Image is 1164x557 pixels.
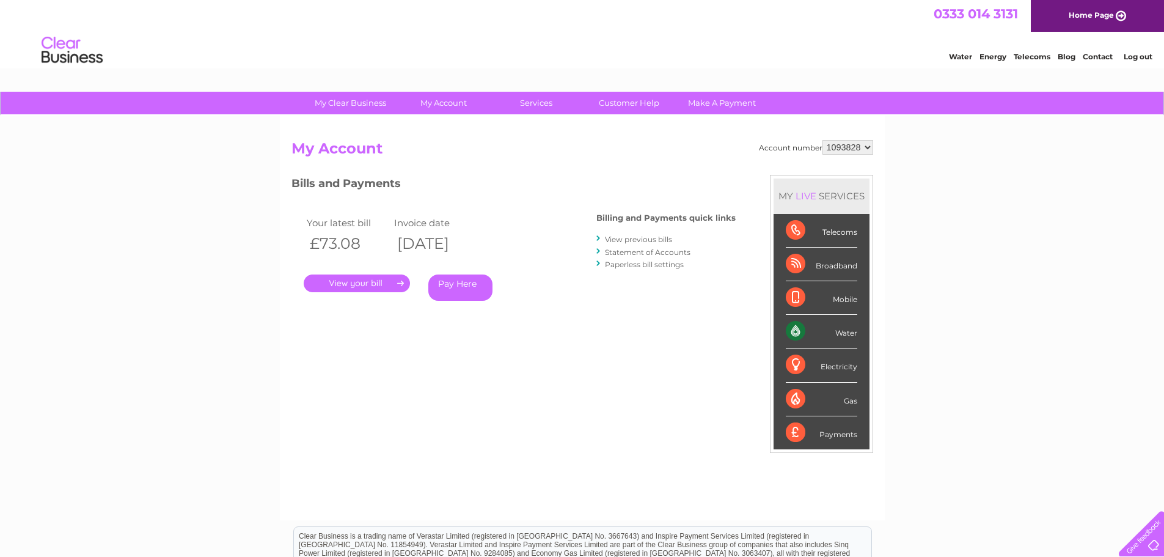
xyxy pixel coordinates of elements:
[486,92,587,114] a: Services
[786,248,857,281] div: Broadband
[1124,52,1152,61] a: Log out
[979,52,1006,61] a: Energy
[759,140,873,155] div: Account number
[672,92,772,114] a: Make A Payment
[304,275,410,292] a: .
[1058,52,1075,61] a: Blog
[1014,52,1050,61] a: Telecoms
[300,92,401,114] a: My Clear Business
[1083,52,1113,61] a: Contact
[934,6,1018,21] a: 0333 014 3131
[393,92,494,114] a: My Account
[596,213,736,223] h4: Billing and Payments quick links
[391,215,479,231] td: Invoice date
[294,7,871,59] div: Clear Business is a trading name of Verastar Limited (registered in [GEOGRAPHIC_DATA] No. 3667643...
[786,416,857,449] div: Payments
[291,140,873,163] h2: My Account
[949,52,972,61] a: Water
[304,231,392,256] th: £73.08
[605,260,684,269] a: Paperless bill settings
[391,231,479,256] th: [DATE]
[579,92,679,114] a: Customer Help
[774,179,869,213] div: MY SERVICES
[605,248,690,257] a: Statement of Accounts
[291,175,736,196] h3: Bills and Payments
[304,215,392,231] td: Your latest bill
[786,315,857,349] div: Water
[786,349,857,382] div: Electricity
[428,275,492,301] a: Pay Here
[786,383,857,416] div: Gas
[41,32,103,69] img: logo.png
[786,281,857,315] div: Mobile
[786,214,857,248] div: Telecoms
[605,235,672,244] a: View previous bills
[793,190,819,202] div: LIVE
